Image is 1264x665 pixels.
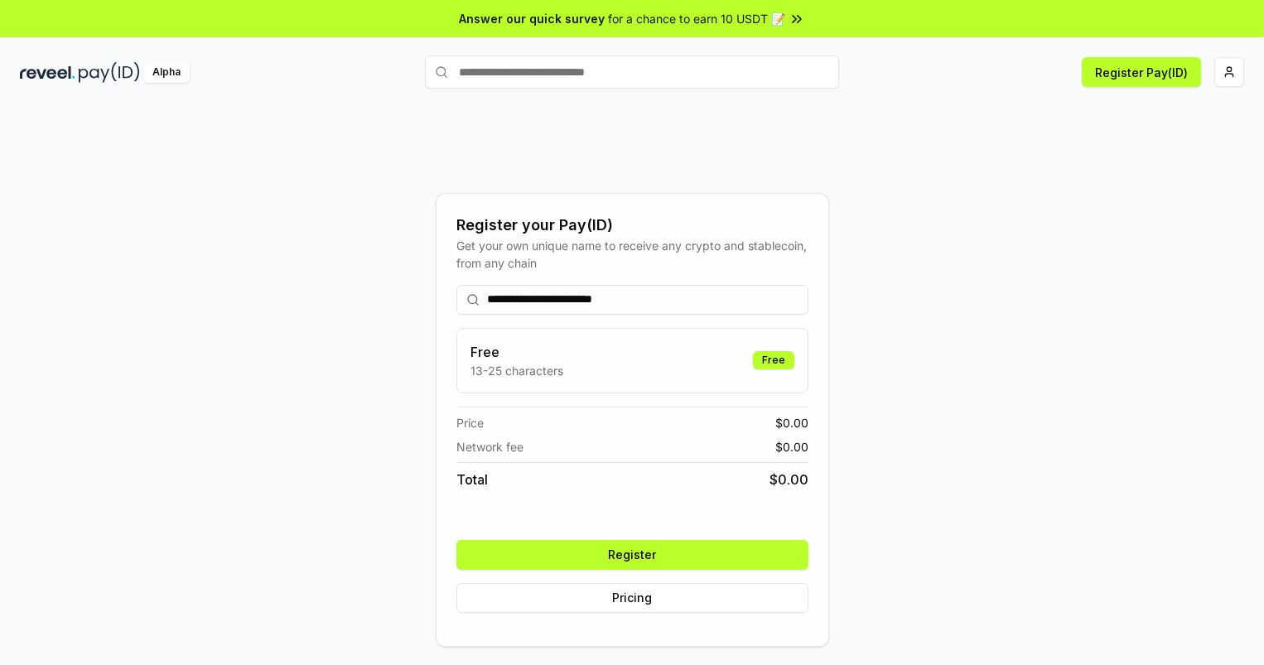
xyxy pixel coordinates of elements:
[456,470,488,489] span: Total
[459,10,605,27] span: Answer our quick survey
[775,414,808,431] span: $ 0.00
[456,414,484,431] span: Price
[20,62,75,83] img: reveel_dark
[456,237,808,272] div: Get your own unique name to receive any crypto and stablecoin, from any chain
[456,438,523,455] span: Network fee
[143,62,190,83] div: Alpha
[470,342,563,362] h3: Free
[753,351,794,369] div: Free
[456,540,808,570] button: Register
[769,470,808,489] span: $ 0.00
[456,583,808,613] button: Pricing
[608,10,785,27] span: for a chance to earn 10 USDT 📝
[456,214,808,237] div: Register your Pay(ID)
[79,62,140,83] img: pay_id
[1082,57,1201,87] button: Register Pay(ID)
[775,438,808,455] span: $ 0.00
[470,362,563,379] p: 13-25 characters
